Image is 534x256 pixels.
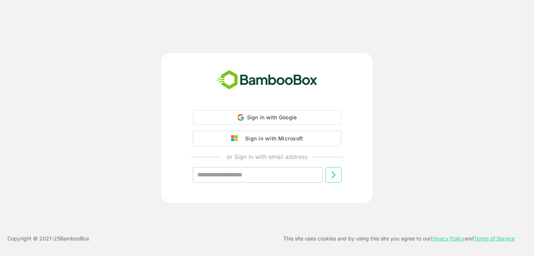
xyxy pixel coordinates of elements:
button: Sign in with Microsoft [193,131,341,146]
img: bamboobox [213,68,322,92]
p: Copyright © 2021- 25 BambooBox [7,234,89,243]
div: Sign in with Google [193,110,341,125]
div: Sign in with Microsoft [241,134,303,143]
p: or Sign in with email address [227,152,307,161]
a: Terms of Service [474,235,515,242]
img: google [231,135,241,142]
a: Privacy Policy [431,235,465,242]
span: Sign in with Google [247,114,297,120]
p: This site uses cookies and by using this site you agree to our and [283,234,515,243]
